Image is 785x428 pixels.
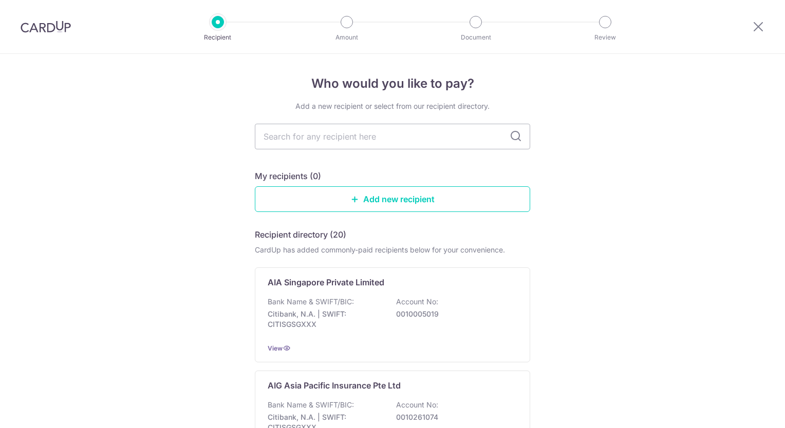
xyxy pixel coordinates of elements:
p: Account No: [396,400,438,410]
p: 0010261074 [396,412,511,422]
h4: Who would you like to pay? [255,74,530,93]
p: Account No: [396,297,438,307]
p: Bank Name & SWIFT/BIC: [268,400,354,410]
a: Add new recipient [255,186,530,212]
div: CardUp has added commonly-paid recipients below for your convenience. [255,245,530,255]
p: Recipient [180,32,256,43]
p: Bank Name & SWIFT/BIC: [268,297,354,307]
a: View [268,344,283,352]
h5: My recipients (0) [255,170,321,182]
img: CardUp [21,21,71,33]
input: Search for any recipient here [255,124,530,149]
h5: Recipient directory (20) [255,228,346,241]
div: Add a new recipient or select from our recipient directory. [255,101,530,111]
p: Review [567,32,643,43]
p: Amount [309,32,385,43]
p: AIA Singapore Private Limited [268,276,384,288]
p: AIG Asia Pacific Insurance Pte Ltd [268,379,401,392]
p: Document [438,32,514,43]
p: 0010005019 [396,309,511,319]
p: Citibank, N.A. | SWIFT: CITISGSGXXX [268,309,383,329]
